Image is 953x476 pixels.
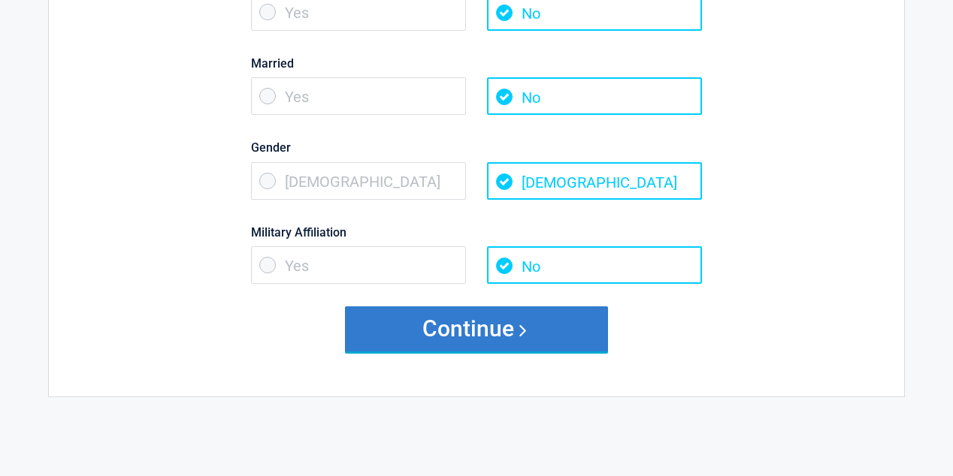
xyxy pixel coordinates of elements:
[251,246,466,284] span: Yes
[487,77,702,115] span: No
[487,246,702,284] span: No
[251,162,466,200] span: [DEMOGRAPHIC_DATA]
[251,222,702,243] label: Military Affiliation
[251,77,466,115] span: Yes
[251,53,702,74] label: Married
[345,306,608,351] button: Continue
[487,162,702,200] span: [DEMOGRAPHIC_DATA]
[251,137,702,158] label: Gender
